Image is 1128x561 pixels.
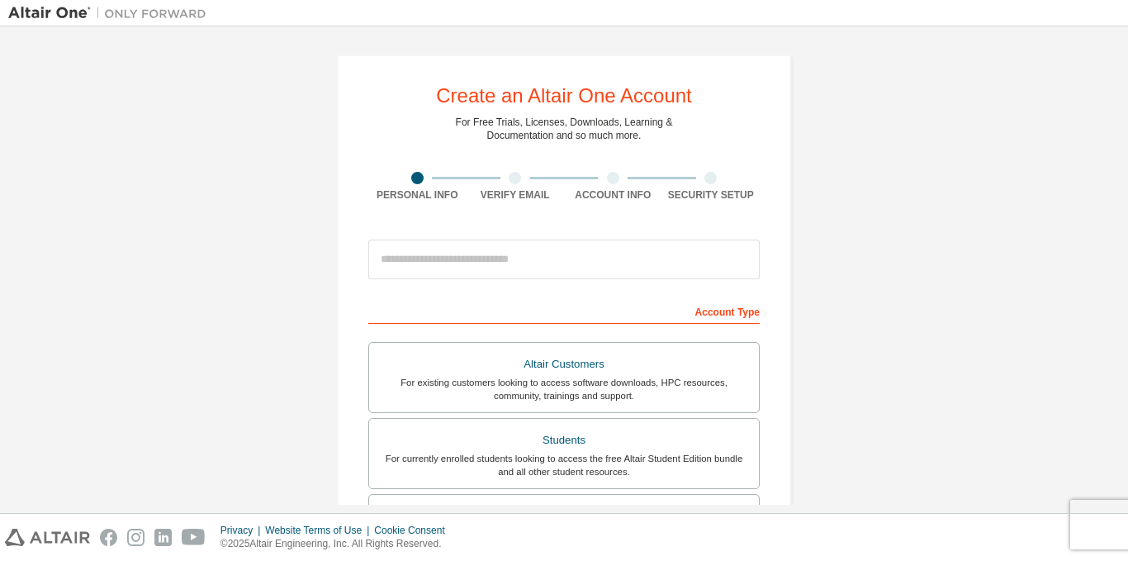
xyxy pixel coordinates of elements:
[379,429,749,452] div: Students
[379,353,749,376] div: Altair Customers
[436,86,692,106] div: Create an Altair One Account
[467,188,565,202] div: Verify Email
[456,116,673,142] div: For Free Trials, Licenses, Downloads, Learning & Documentation and so much more.
[379,505,749,528] div: Faculty
[374,524,454,537] div: Cookie Consent
[127,529,145,546] img: instagram.svg
[368,297,760,324] div: Account Type
[564,188,662,202] div: Account Info
[8,5,215,21] img: Altair One
[5,529,90,546] img: altair_logo.svg
[265,524,374,537] div: Website Terms of Use
[154,529,172,546] img: linkedin.svg
[379,376,749,402] div: For existing customers looking to access software downloads, HPC resources, community, trainings ...
[662,188,761,202] div: Security Setup
[379,452,749,478] div: For currently enrolled students looking to access the free Altair Student Edition bundle and all ...
[100,529,117,546] img: facebook.svg
[182,529,206,546] img: youtube.svg
[220,524,265,537] div: Privacy
[220,537,455,551] p: © 2025 Altair Engineering, Inc. All Rights Reserved.
[368,188,467,202] div: Personal Info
